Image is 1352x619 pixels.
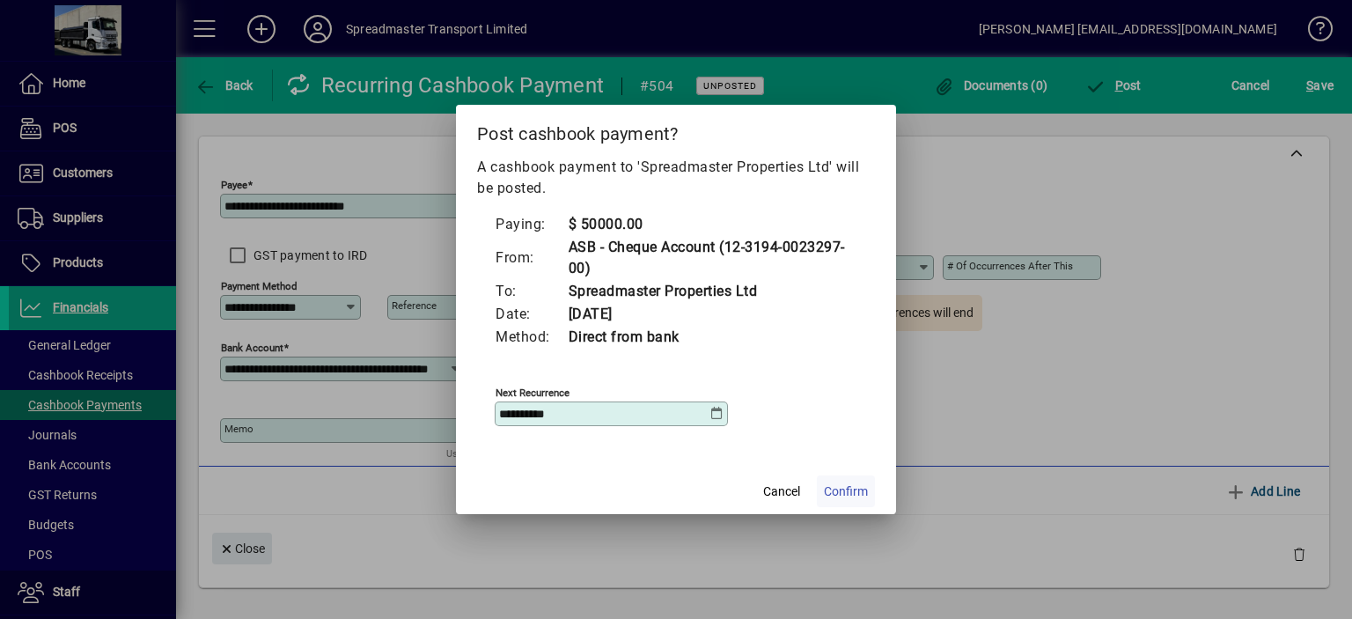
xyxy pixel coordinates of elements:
[568,236,858,280] td: ASB - Cheque Account (12-3194-0023297-00)
[568,326,858,349] td: Direct from bank
[495,303,568,326] td: Date:
[568,213,858,236] td: $ 50000.00
[496,387,569,399] mat-label: Next recurrence
[477,157,875,199] p: A cashbook payment to 'Spreadmaster Properties Ltd' will be posted.
[817,475,875,507] button: Confirm
[495,236,568,280] td: From:
[495,326,568,349] td: Method:
[763,483,800,501] span: Cancel
[456,105,896,156] h2: Post cashbook payment?
[495,280,568,303] td: To:
[753,475,810,507] button: Cancel
[568,303,858,326] td: [DATE]
[495,213,568,236] td: Paying:
[824,483,868,501] span: Confirm
[568,280,858,303] td: Spreadmaster Properties Ltd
